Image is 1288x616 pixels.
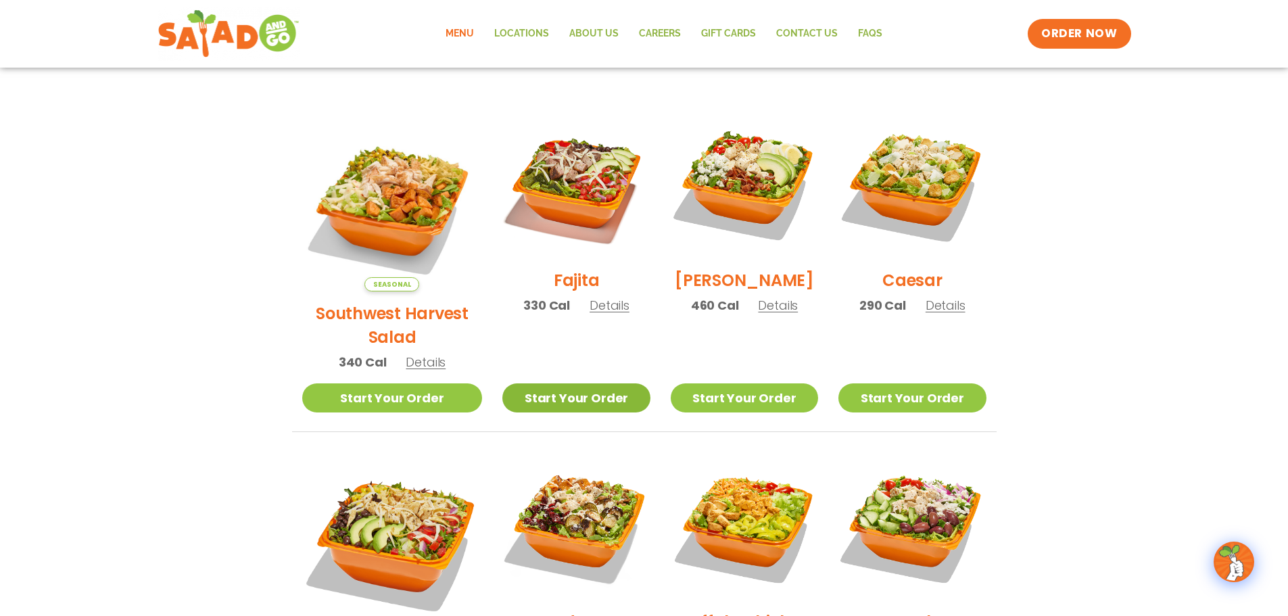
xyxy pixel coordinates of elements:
[848,18,892,49] a: FAQs
[671,452,818,600] img: Product photo for Buffalo Chicken Salad
[302,302,483,349] h2: Southwest Harvest Salad
[158,7,300,61] img: new-SAG-logo-768×292
[859,296,906,314] span: 290 Cal
[766,18,848,49] a: Contact Us
[523,296,570,314] span: 330 Cal
[671,383,818,412] a: Start Your Order
[502,452,650,600] img: Product photo for Roasted Autumn Salad
[926,297,965,314] span: Details
[838,452,986,600] img: Product photo for Greek Salad
[406,354,446,371] span: Details
[1041,26,1117,42] span: ORDER NOW
[554,268,600,292] h2: Fajita
[502,383,650,412] a: Start Your Order
[484,18,559,49] a: Locations
[502,111,650,258] img: Product photo for Fajita Salad
[838,111,986,258] img: Product photo for Caesar Salad
[559,18,629,49] a: About Us
[339,353,387,371] span: 340 Cal
[302,111,483,291] img: Product photo for Southwest Harvest Salad
[435,18,484,49] a: Menu
[882,268,943,292] h2: Caesar
[302,383,483,412] a: Start Your Order
[691,296,739,314] span: 460 Cal
[758,297,798,314] span: Details
[691,18,766,49] a: GIFT CARDS
[671,111,818,258] img: Product photo for Cobb Salad
[838,383,986,412] a: Start Your Order
[1215,543,1253,581] img: wpChatIcon
[629,18,691,49] a: Careers
[1028,19,1130,49] a: ORDER NOW
[364,277,419,291] span: Seasonal
[590,297,629,314] span: Details
[435,18,892,49] nav: Menu
[675,268,814,292] h2: [PERSON_NAME]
